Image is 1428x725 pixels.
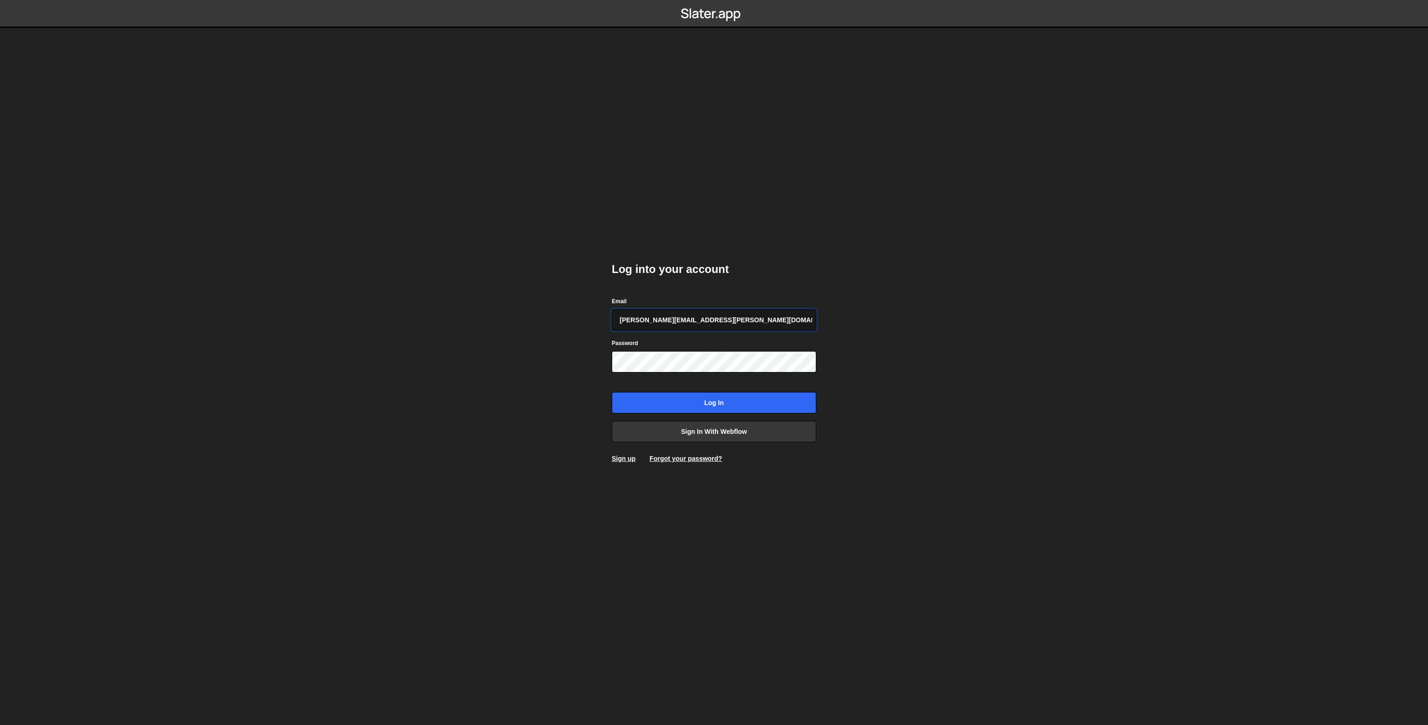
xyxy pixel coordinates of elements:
h2: Log into your account [612,262,816,277]
a: Sign in with Webflow [612,421,816,442]
label: Password [612,339,638,348]
a: Sign up [612,455,635,462]
a: Forgot your password? [649,455,722,462]
input: Log in [612,392,816,413]
label: Email [612,297,627,306]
